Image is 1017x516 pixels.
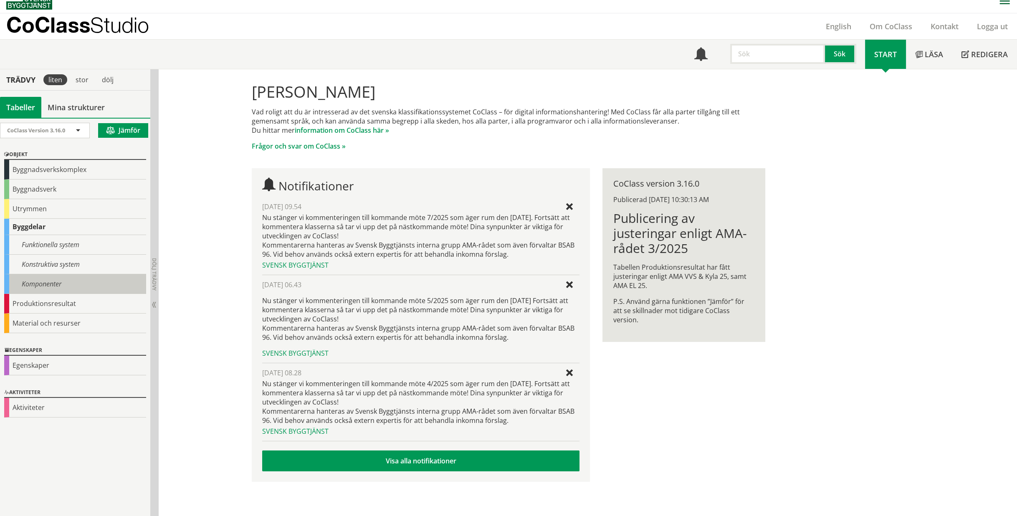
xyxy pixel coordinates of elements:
div: Svensk Byggtjänst [262,427,579,436]
span: CoClass Version 3.16.0 [7,126,65,134]
span: [DATE] 06.43 [262,280,301,289]
button: Sök [825,44,856,64]
p: CoClass [6,20,149,30]
span: Läsa [925,49,943,59]
span: Dölj trädvy [151,258,158,291]
p: Vad roligt att du är intresserad av det svenska klassifikationssystemet CoClass – för digital inf... [252,107,765,135]
p: P.S. Använd gärna funktionen ”Jämför” för att se skillnader mot tidigare CoClass version. [613,297,754,324]
div: stor [71,74,94,85]
div: Egenskaper [4,356,146,375]
div: Funktionella system [4,235,146,255]
div: Objekt [4,150,146,160]
div: Svensk Byggtjänst [262,261,579,270]
a: Logga ut [968,21,1017,31]
a: CoClassStudio [6,13,167,39]
a: Mina strukturer [41,97,111,118]
div: Konstruktiva system [4,255,146,274]
div: Nu stänger vi kommenteringen till kommande möte 4/2025 som äger rum den [DATE]. Fortsätt att komm... [262,379,579,425]
div: Produktionsresultat [4,294,146,314]
p: Nu stänger vi kommenteringen till kommande möte 5/2025 som äger rum den [DATE] Fortsätt att komme... [262,296,579,342]
div: Egenskaper [4,346,146,356]
span: [DATE] 09.54 [262,202,301,211]
div: Utrymmen [4,199,146,219]
span: Notifikationer [278,178,354,194]
span: Redigera [971,49,1008,59]
div: Byggnadsverkskomplex [4,160,146,180]
div: Byggdelar [4,219,146,235]
a: Kontakt [921,21,968,31]
span: Start [874,49,897,59]
div: Aktiviteter [4,388,146,398]
a: Start [865,40,906,69]
a: Frågor och svar om CoClass » [252,142,346,151]
div: Aktiviteter [4,398,146,417]
p: Tabellen Produktionsresultat har fått justeringar enligt AMA VVS & Kyla 25, samt AMA EL 25. [613,263,754,290]
span: Studio [90,13,149,37]
div: Publicerad [DATE] 10:30:13 AM [613,195,754,204]
a: Läsa [906,40,952,69]
div: Trädvy [2,75,40,84]
h1: Publicering av justeringar enligt AMA-rådet 3/2025 [613,211,754,256]
h1: [PERSON_NAME] [252,82,765,101]
span: [DATE] 08.28 [262,368,301,377]
input: Sök [730,44,825,64]
div: dölj [97,74,119,85]
div: Material och resurser [4,314,146,333]
div: liten [43,74,67,85]
span: Notifikationer [694,48,708,62]
a: Om CoClass [860,21,921,31]
div: Byggnadsverk [4,180,146,199]
div: Svensk Byggtjänst [262,349,579,358]
a: information om CoClass här » [295,126,389,135]
a: English [817,21,860,31]
button: Jämför [98,123,148,138]
div: CoClass version 3.16.0 [613,179,754,188]
a: Visa alla notifikationer [262,450,579,471]
a: Redigera [952,40,1017,69]
div: Komponenter [4,274,146,294]
div: Nu stänger vi kommenteringen till kommande möte 7/2025 som äger rum den [DATE]. Fortsätt att komm... [262,213,579,259]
